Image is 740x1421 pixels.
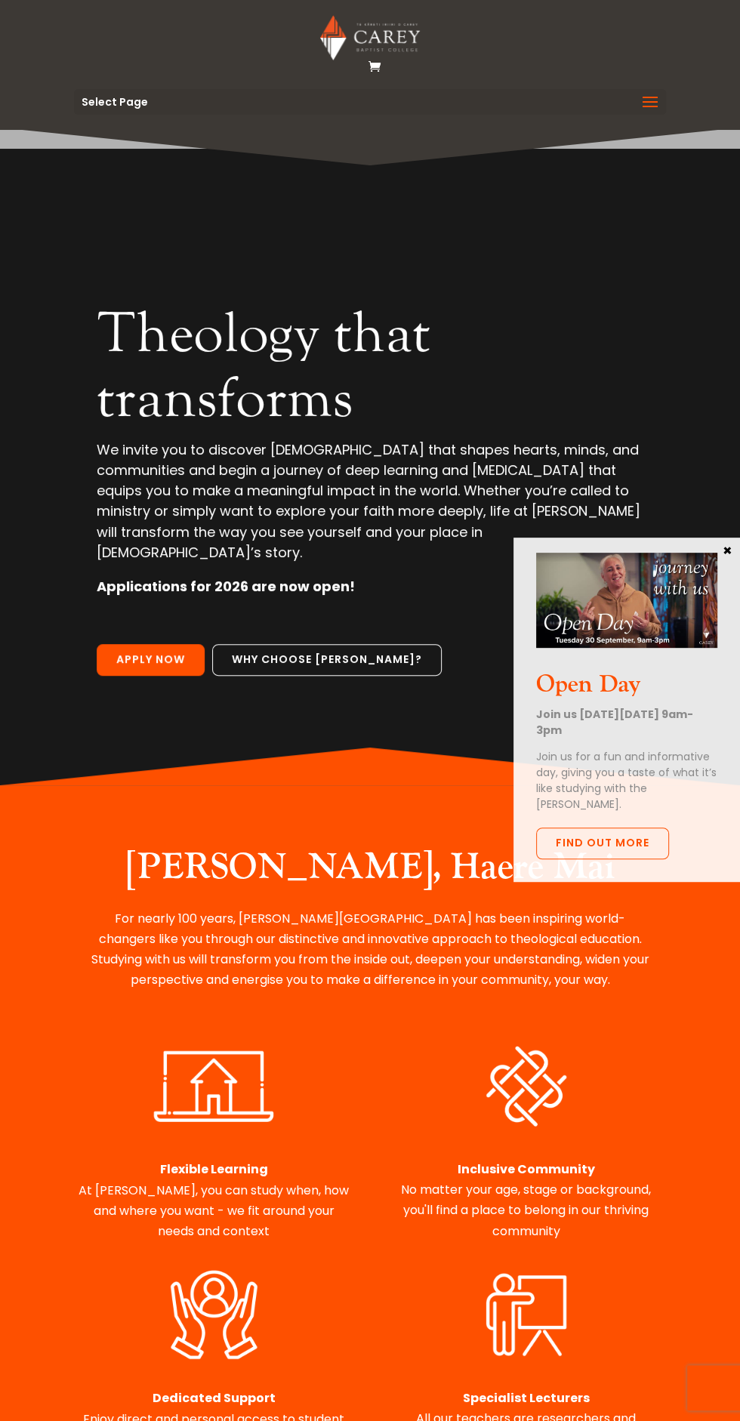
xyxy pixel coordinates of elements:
span: No matter your age, stage or background, you'll find a place to belong in our thriving community [401,1181,651,1239]
p: We invite you to discover [DEMOGRAPHIC_DATA] that shapes hearts, minds, and communities and begin... [97,439,643,576]
img: Carey Baptist College [320,15,419,60]
strong: Specialist Lecturers [463,1389,590,1407]
strong: Applications for 2026 are now open! [97,577,355,596]
img: Expert Lecturers WHITE [442,1264,610,1364]
strong: Inclusive Community [458,1161,595,1178]
div: Page 1 [74,1159,353,1241]
img: Open Day Oct 2025 [536,553,717,648]
img: Diverse & Inclusive WHITE [442,1036,610,1136]
div: Page 1 [387,1159,666,1241]
span: Select Page [82,97,148,107]
button: Close [720,543,735,556]
a: Find out more [536,828,669,859]
a: Apply Now [97,644,205,676]
p: For nearly 100 years, [PERSON_NAME][GEOGRAPHIC_DATA] has been inspiring world-changers like you t... [87,908,653,991]
a: Open Day Oct 2025 [536,635,717,652]
strong: Join us [DATE][DATE] 9am-3pm [536,707,693,738]
h2: [PERSON_NAME], Haere Mai [87,846,653,897]
h3: Open Day [536,670,717,707]
h2: Theology that transforms [97,301,643,439]
a: Why choose [PERSON_NAME]? [212,644,442,676]
span: At [PERSON_NAME], you can study when, how and where you want - we fit around your needs and context [79,1182,349,1240]
strong: Flexible Learning [160,1161,268,1178]
p: Join us for a fun and informative day, giving you a taste of what it’s like studying with the [PE... [536,749,717,812]
img: Dedicated Support WHITE [134,1264,294,1365]
strong: Dedicated Support [153,1389,276,1407]
img: Flexible Learning WHITE [130,1036,298,1137]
